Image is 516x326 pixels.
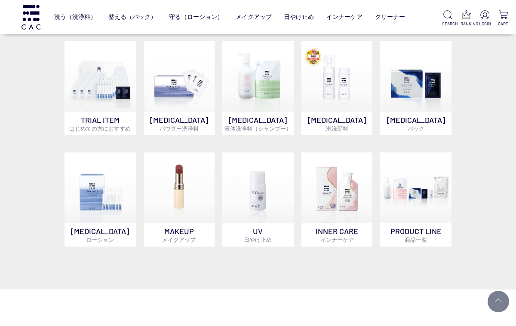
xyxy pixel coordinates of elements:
span: メイクアップ [162,236,196,243]
p: SEARCH [442,21,454,27]
p: [MEDICAL_DATA] [144,112,215,135]
a: RANKING [461,10,472,27]
a: 洗う（洗浄料） [54,7,96,27]
span: はじめての方におすすめ [69,125,131,132]
p: [MEDICAL_DATA] [64,223,136,247]
a: [MEDICAL_DATA]パック [380,41,451,135]
img: トライアルセット [64,41,136,112]
a: [MEDICAL_DATA]ローション [64,152,136,247]
a: 守る（ローション） [169,7,223,27]
p: MAKEUP [144,223,215,247]
a: インナーケア INNER CAREインナーケア [301,152,373,247]
a: PRODUCT LINE商品一覧 [380,152,451,247]
a: SEARCH [442,10,454,27]
p: [MEDICAL_DATA] [222,112,294,135]
a: CART [498,10,509,27]
a: UV日やけ止め [222,152,294,247]
span: パウダー洗浄料 [160,125,199,132]
p: TRIAL ITEM [64,112,136,135]
span: 商品一覧 [405,236,427,243]
span: インナーケア [320,236,354,243]
a: [MEDICAL_DATA]液体洗浄料（シャンプー） [222,41,294,135]
a: 整える（パック） [108,7,157,27]
span: 泡洗顔料 [326,125,348,132]
p: LOGIN [479,21,491,27]
a: メイクアップ [236,7,272,27]
span: パック [408,125,424,132]
a: 日やけ止め [284,7,314,27]
span: 液体洗浄料（シャンプー） [224,125,292,132]
a: クリーナー [375,7,405,27]
a: LOGIN [479,10,491,27]
p: [MEDICAL_DATA] [301,112,373,135]
p: INNER CARE [301,223,373,247]
p: [MEDICAL_DATA] [380,112,451,135]
p: RANKING [461,21,472,27]
span: 日やけ止め [244,236,272,243]
img: インナーケア [301,152,373,224]
a: MAKEUPメイクアップ [144,152,215,247]
p: PRODUCT LINE [380,223,451,247]
img: 泡洗顔料 [301,41,373,112]
a: トライアルセット TRIAL ITEMはじめての方におすすめ [64,41,136,135]
img: logo [20,5,42,29]
a: [MEDICAL_DATA]パウダー洗浄料 [144,41,215,135]
p: UV [222,223,294,247]
span: ローション [86,236,114,243]
p: CART [498,21,509,27]
a: 泡洗顔料 [MEDICAL_DATA]泡洗顔料 [301,41,373,135]
a: インナーケア [326,7,362,27]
